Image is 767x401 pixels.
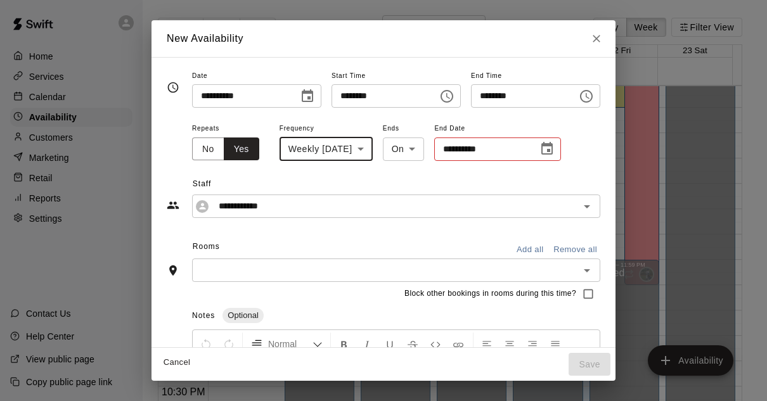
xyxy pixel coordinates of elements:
[192,137,259,161] div: outlined button group
[585,27,608,50] button: Close
[434,84,460,109] button: Choose time, selected time is 4:00 PM
[157,353,197,372] button: Cancel
[578,198,596,215] button: Open
[578,262,596,279] button: Open
[280,120,373,137] span: Frequency
[522,333,543,355] button: Right Align
[332,68,461,85] span: Start Time
[222,310,263,320] span: Optional
[167,30,243,47] h6: New Availability
[379,333,401,355] button: Format Underline
[280,137,373,161] div: Weekly [DATE]
[167,199,179,212] svg: Staff
[574,84,599,109] button: Choose time, selected time is 4:30 PM
[192,120,269,137] span: Repeats
[545,333,566,355] button: Justify Align
[268,338,313,350] span: Normal
[434,120,561,137] span: End Date
[193,242,220,251] span: Rooms
[192,311,215,320] span: Notes
[333,333,355,355] button: Format Bold
[245,333,328,355] button: Formatting Options
[499,333,520,355] button: Center Align
[193,174,600,194] span: Staff
[510,240,550,260] button: Add all
[402,333,423,355] button: Format Strikethrough
[471,68,600,85] span: End Time
[356,333,378,355] button: Format Italics
[425,333,446,355] button: Insert Code
[192,137,224,161] button: No
[195,333,217,355] button: Undo
[383,137,425,161] div: On
[192,68,321,85] span: Date
[295,84,320,109] button: Choose date, selected date is Sep 2, 2025
[218,333,240,355] button: Redo
[448,333,469,355] button: Insert Link
[224,137,259,161] button: Yes
[167,81,179,94] svg: Timing
[383,120,425,137] span: Ends
[534,136,560,162] button: Choose date
[167,264,179,277] svg: Rooms
[476,333,498,355] button: Left Align
[550,240,600,260] button: Remove all
[404,288,576,300] span: Block other bookings in rooms during this time?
